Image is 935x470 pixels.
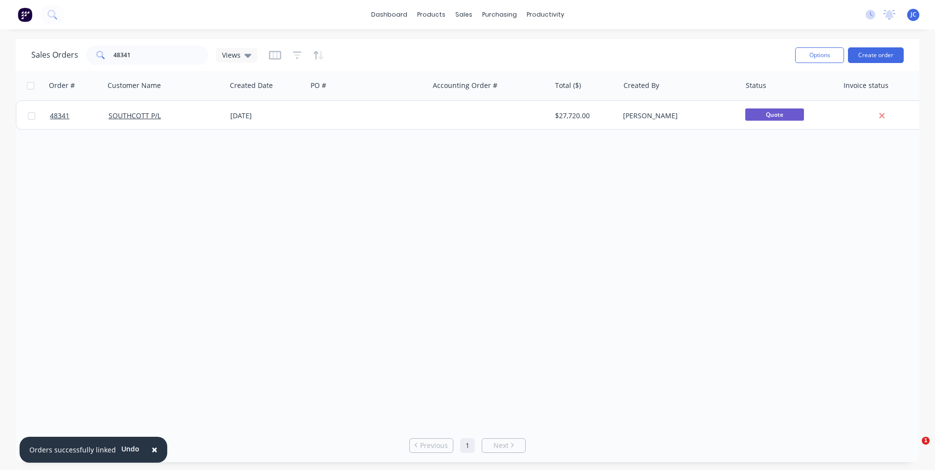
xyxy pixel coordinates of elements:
div: Orders successfully linked [29,445,116,455]
span: Quote [745,108,804,121]
a: Previous page [410,441,453,450]
div: products [412,7,450,22]
span: × [152,443,157,456]
div: productivity [522,7,569,22]
div: $27,720.00 [555,111,612,121]
div: Created Date [230,81,273,90]
h1: Sales Orders [31,50,78,60]
div: [PERSON_NAME] [623,111,732,121]
div: Created By [623,81,659,90]
input: Search... [113,45,209,65]
span: 1 [922,437,930,445]
button: Options [795,47,844,63]
button: Create order [848,47,904,63]
ul: Pagination [405,438,530,453]
div: Order # [49,81,75,90]
button: Undo [116,442,145,456]
div: sales [450,7,477,22]
div: [DATE] [230,111,303,121]
iframe: Intercom live chat [902,437,925,460]
span: 48341 [50,111,69,121]
button: Close [142,438,167,462]
span: JC [911,10,916,19]
a: 48341 [50,101,109,130]
div: PO # [311,81,326,90]
img: Factory [18,7,32,22]
a: SOUTHCOTT P/L [109,111,161,120]
a: Next page [482,441,525,450]
div: Accounting Order # [433,81,497,90]
a: dashboard [366,7,412,22]
div: Customer Name [108,81,161,90]
a: Page 1 is your current page [460,438,475,453]
div: Invoice status [844,81,889,90]
span: Next [493,441,509,450]
div: purchasing [477,7,522,22]
span: Views [222,50,241,60]
div: Total ($) [555,81,581,90]
div: Status [746,81,766,90]
span: Previous [420,441,448,450]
